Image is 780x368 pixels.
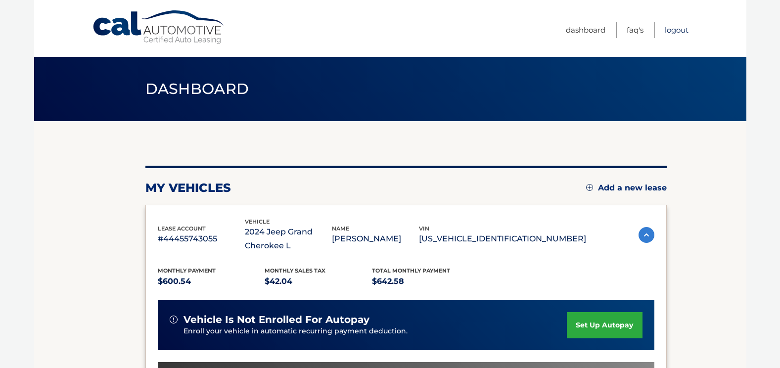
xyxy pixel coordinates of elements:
span: Monthly sales Tax [265,267,325,274]
img: add.svg [586,184,593,191]
a: Add a new lease [586,183,667,193]
p: Enroll your vehicle in automatic recurring payment deduction. [184,326,567,337]
span: vehicle is not enrolled for autopay [184,314,369,326]
span: vin [419,225,429,232]
img: accordion-active.svg [639,227,654,243]
span: vehicle [245,218,270,225]
span: Total Monthly Payment [372,267,450,274]
p: [US_VEHICLE_IDENTIFICATION_NUMBER] [419,232,586,246]
h2: my vehicles [145,181,231,195]
a: Cal Automotive [92,10,226,45]
p: $42.04 [265,275,372,288]
p: 2024 Jeep Grand Cherokee L [245,225,332,253]
p: #44455743055 [158,232,245,246]
span: Dashboard [145,80,249,98]
a: Dashboard [566,22,605,38]
p: $642.58 [372,275,479,288]
a: FAQ's [627,22,643,38]
span: lease account [158,225,206,232]
img: alert-white.svg [170,316,178,323]
a: Logout [665,22,688,38]
span: name [332,225,349,232]
span: Monthly Payment [158,267,216,274]
p: [PERSON_NAME] [332,232,419,246]
p: $600.54 [158,275,265,288]
a: set up autopay [567,312,642,338]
